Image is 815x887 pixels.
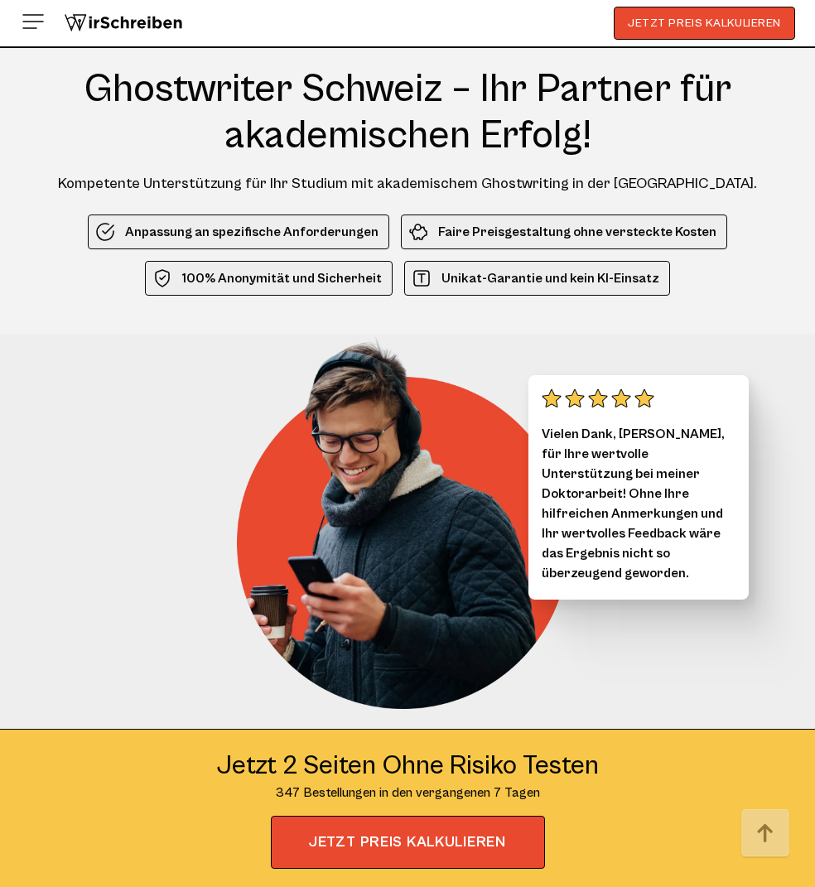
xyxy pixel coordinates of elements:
[20,66,795,159] h1: Ghostwriter Schweiz – Ihr Partner für akademischen Erfolg!
[542,388,654,408] img: stars
[20,171,795,197] div: Kompetente Unterstützung für Ihr Studium mit akademischem Ghostwriting in der [GEOGRAPHIC_DATA].
[408,222,428,242] img: Faire Preisgestaltung ohne versteckte Kosten
[145,261,393,296] li: 100% Anonymität und Sicherheit
[217,783,599,803] div: 347 Bestellungen in den vergangenen 7 Tagen
[237,334,593,709] img: Ghostwriter Schweiz – Ihr Partner für akademischen Erfolg!
[217,750,599,783] div: Jetzt 2 seiten ohne risiko testen
[63,11,184,36] img: logo wirschreiben
[412,268,432,288] img: Unikat-Garantie und kein KI-Einsatz
[20,8,46,35] img: Menu open
[271,816,545,869] span: JETZT PREIS KALKULIEREN
[528,375,749,600] div: Vielen Dank, [PERSON_NAME], für Ihre wertvolle Unterstützung bei meiner Doktorarbeit! Ohne Ihre h...
[740,809,790,859] img: button top
[614,7,795,40] button: JETZT PREIS KALKULIEREN
[152,268,172,288] img: 100% Anonymität und Sicherheit
[404,261,670,296] li: Unikat-Garantie und kein KI-Einsatz
[88,215,389,249] li: Anpassung an spezifische Anforderungen
[95,222,115,242] img: Anpassung an spezifische Anforderungen
[401,215,727,249] li: Faire Preisgestaltung ohne versteckte Kosten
